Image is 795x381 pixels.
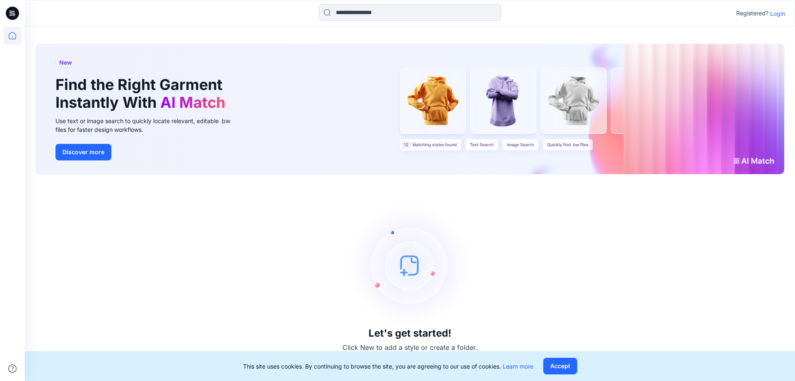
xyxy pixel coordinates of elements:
span: New [59,58,72,68]
button: Accept [543,358,577,374]
img: empty-state-image.svg [348,203,472,328]
p: This site uses cookies. By continuing to browse the site, you are agreeing to our use of cookies. [243,362,533,371]
button: Discover more [55,144,111,160]
p: Click New to add a style or create a folder. [342,342,477,352]
div: Use text or image search to quickly locate relevant, editable .bw files for faster design workflows. [55,116,242,134]
p: Login [770,9,785,18]
h1: Find the Right Garment Instantly With [55,76,229,112]
span: AI Match [160,93,225,112]
p: Registered? [736,8,768,18]
a: Learn more [503,363,533,370]
h3: Let's get started! [369,328,451,339]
